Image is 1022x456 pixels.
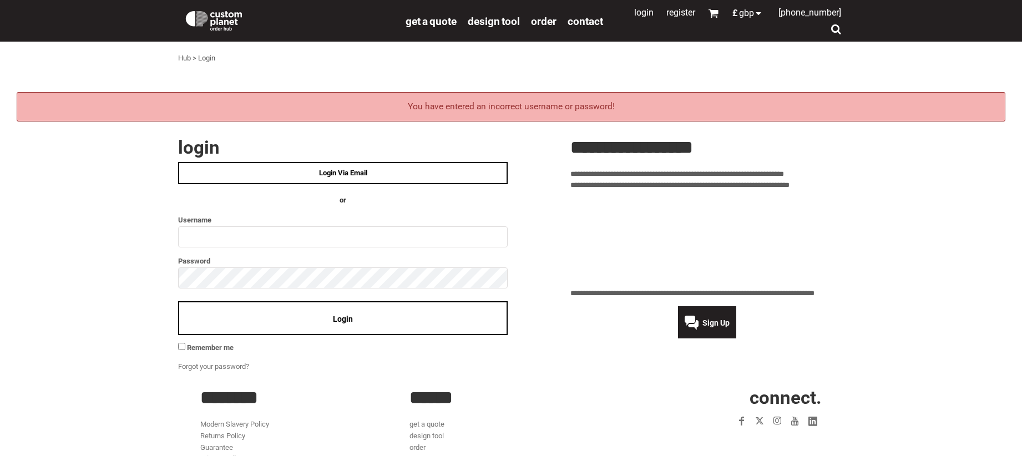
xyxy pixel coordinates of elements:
span: GBP [739,9,754,18]
a: Custom Planet [178,3,400,36]
a: order [409,443,426,452]
a: get a quote [409,420,444,428]
div: Login [198,53,215,64]
span: Remember me [187,343,234,352]
div: You have entered an incorrect username or password! [17,92,1005,121]
h2: Login [178,138,508,156]
span: Sign Up [702,318,730,327]
h2: CONNECT. [619,388,822,407]
input: Remember me [178,343,185,350]
span: Contact [568,15,603,28]
iframe: Customer reviews powered by Trustpilot [570,198,844,281]
span: [PHONE_NUMBER] [778,7,841,18]
label: Password [178,255,508,267]
a: design tool [409,432,444,440]
span: order [531,15,556,28]
iframe: Customer reviews powered by Trustpilot [669,437,822,450]
h4: OR [178,195,508,206]
a: Register [666,7,695,18]
span: get a quote [406,15,457,28]
a: Login Via Email [178,162,508,184]
a: Login [634,7,654,18]
a: Hub [178,54,191,62]
div: > [193,53,196,64]
a: Guarantee [200,443,233,452]
a: Contact [568,14,603,27]
span: Login [333,315,353,323]
span: £ [732,9,739,18]
a: design tool [468,14,520,27]
a: Forgot your password? [178,362,249,371]
a: Returns Policy [200,432,245,440]
a: order [531,14,556,27]
a: Modern Slavery Policy [200,420,269,428]
img: Custom Planet [184,8,244,31]
label: Username [178,214,508,226]
span: Login Via Email [319,169,367,177]
a: get a quote [406,14,457,27]
span: design tool [468,15,520,28]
